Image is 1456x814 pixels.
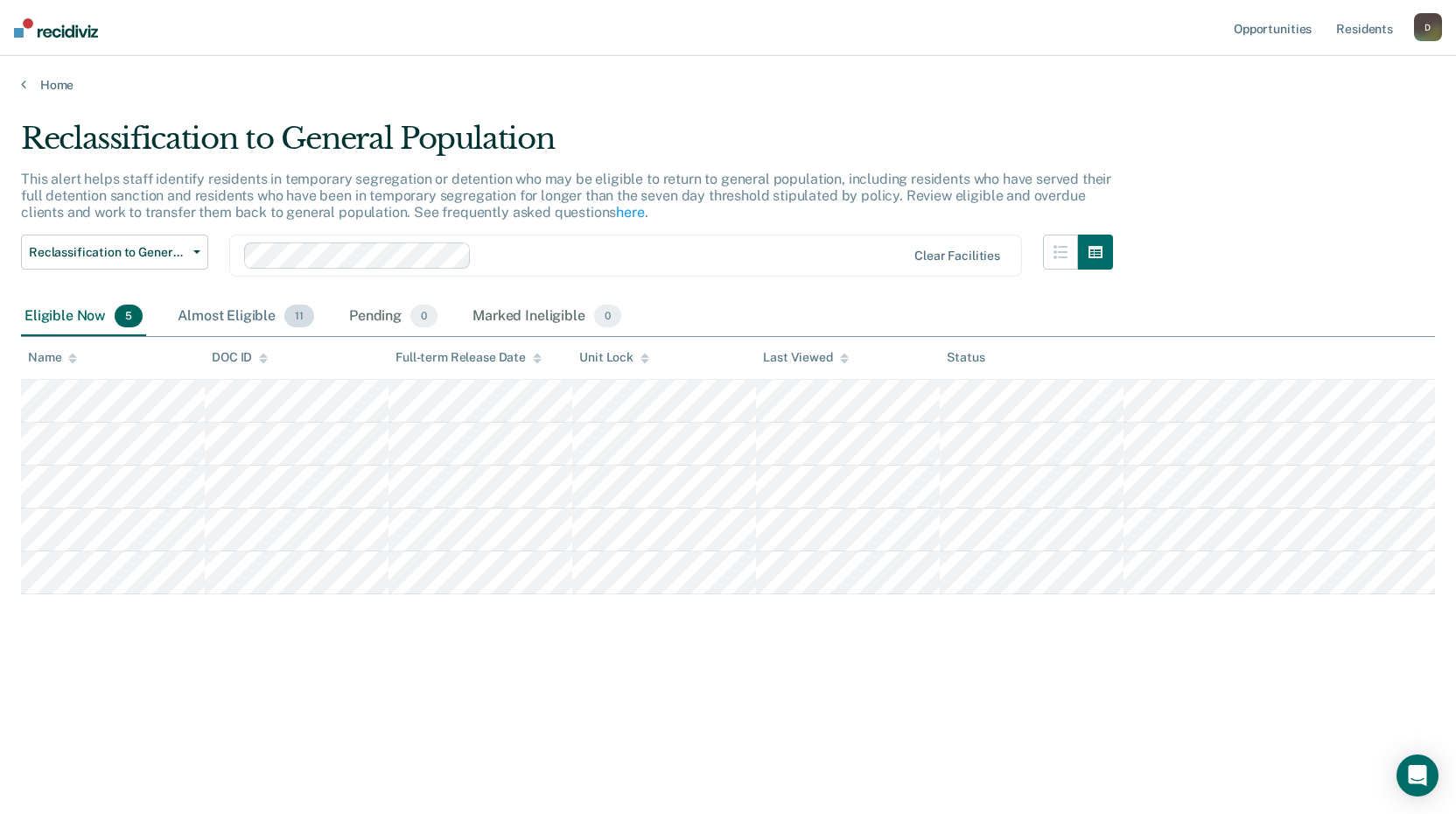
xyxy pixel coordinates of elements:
span: 0 [410,305,437,327]
a: here [616,204,644,221]
div: Pending0 [346,298,441,336]
button: Reclassification to General Population [21,235,208,270]
p: This alert helps staff identify residents in temporary segregation or detention who may be eligib... [21,171,1111,221]
div: Unit Lock [579,350,649,365]
div: DOC ID [212,350,268,365]
span: Reclassification to General Population [29,245,186,260]
div: Almost Eligible11 [174,298,318,336]
div: Name [28,350,77,365]
div: Open Intercom Messenger [1396,754,1438,796]
div: Clear facilities [914,249,1000,263]
a: Home [21,77,1435,93]
span: 11 [284,305,314,327]
img: Recidiviz [14,18,98,38]
div: Status [947,350,984,365]
div: Marked Ineligible0 [469,298,625,336]
div: Reclassification to General Population [21,121,1113,171]
span: 0 [594,305,621,327]
span: 5 [115,305,143,327]
button: D [1414,13,1442,41]
div: Last Viewed [763,350,848,365]
div: Full-term Release Date [395,350,542,365]
div: Eligible Now5 [21,298,146,336]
